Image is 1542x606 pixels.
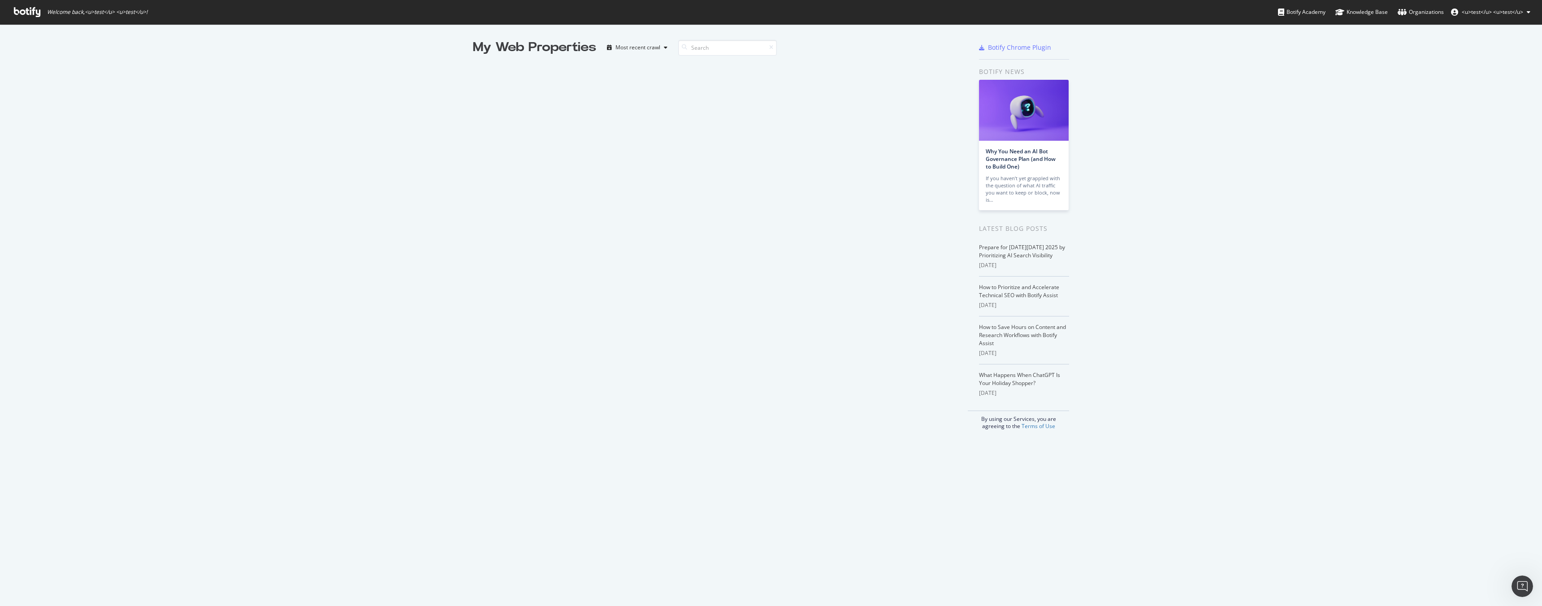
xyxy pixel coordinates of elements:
[986,175,1062,203] div: If you haven’t yet grappled with the question of what AI traffic you want to keep or block, now is…
[979,80,1069,141] img: Why You Need an AI Bot Governance Plan (and How to Build One)
[979,243,1065,259] a: Prepare for [DATE][DATE] 2025 by Prioritizing AI Search Visibility
[979,389,1069,397] div: [DATE]
[979,283,1059,299] a: How to Prioritize and Accelerate Technical SEO with Botify Assist
[979,301,1069,309] div: [DATE]
[473,39,596,56] div: My Web Properties
[1462,8,1523,16] span: <u>test</u> <u>test</u>
[1512,576,1533,597] iframe: Intercom live chat
[979,323,1066,347] a: How to Save Hours on Content and Research Workflows with Botify Assist
[1398,8,1444,17] div: Organizations
[1335,8,1388,17] div: Knowledge Base
[988,43,1051,52] div: Botify Chrome Plugin
[1278,8,1325,17] div: Botify Academy
[979,349,1069,357] div: [DATE]
[615,45,660,50] div: Most recent crawl
[47,9,147,16] span: Welcome back, <u>test</u> <u>test</u> !
[979,371,1060,387] a: What Happens When ChatGPT Is Your Holiday Shopper?
[968,411,1069,430] div: By using our Services, you are agreeing to the
[678,40,777,56] input: Search
[1444,5,1538,19] button: <u>test</u> <u>test</u>
[1022,422,1055,430] a: Terms of Use
[979,224,1069,234] div: Latest Blog Posts
[986,147,1056,170] a: Why You Need an AI Bot Governance Plan (and How to Build One)
[603,40,671,55] button: Most recent crawl
[979,261,1069,269] div: [DATE]
[979,67,1069,77] div: Botify news
[979,43,1051,52] a: Botify Chrome Plugin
